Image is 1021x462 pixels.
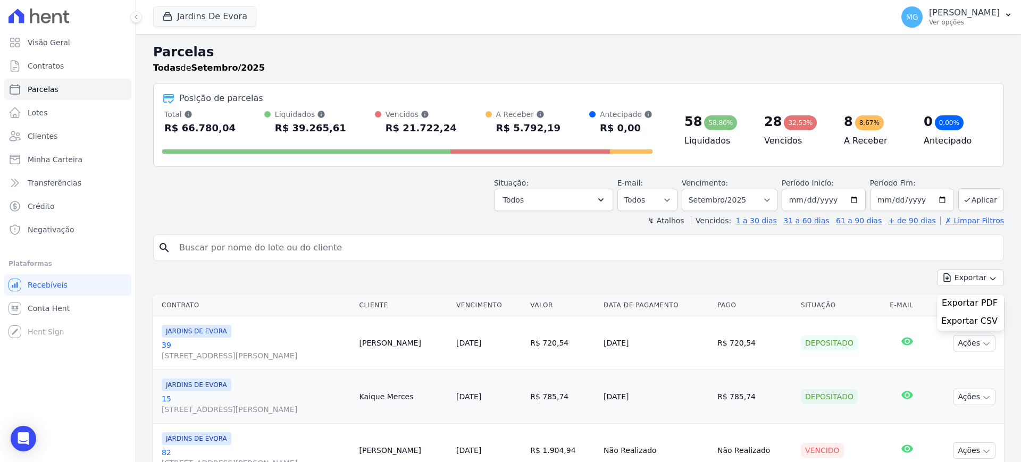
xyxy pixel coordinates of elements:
[153,43,1004,62] h2: Parcelas
[4,274,131,296] a: Recebíveis
[526,370,599,424] td: R$ 785,74
[28,84,58,95] span: Parcelas
[162,404,351,415] span: [STREET_ADDRESS][PERSON_NAME]
[526,316,599,370] td: R$ 720,54
[28,224,74,235] span: Negativação
[617,179,643,187] label: E-mail:
[28,280,68,290] span: Recebíveis
[935,115,964,130] div: 0,00%
[4,172,131,194] a: Transferências
[648,216,684,225] label: ↯ Atalhos
[937,270,1004,286] button: Exportar
[600,120,652,137] div: R$ 0,00
[924,135,986,147] h4: Antecipado
[844,113,853,130] div: 8
[764,113,782,130] div: 28
[162,432,231,445] span: JARDINS DE EVORA
[153,63,181,73] strong: Todas
[783,216,829,225] a: 31 a 60 dias
[494,189,613,211] button: Todos
[456,339,481,347] a: [DATE]
[28,107,48,118] span: Lotes
[4,149,131,170] a: Minha Carteira
[452,295,526,316] th: Vencimento
[28,154,82,165] span: Minha Carteira
[496,120,560,137] div: R$ 5.792,19
[28,178,81,188] span: Transferências
[844,135,907,147] h4: A Receber
[275,120,346,137] div: R$ 39.265,61
[28,37,70,48] span: Visão Geral
[736,216,777,225] a: 1 a 30 dias
[885,295,929,316] th: E-mail
[164,109,236,120] div: Total
[162,340,351,361] a: 39[STREET_ADDRESS][PERSON_NAME]
[713,295,797,316] th: Pago
[386,120,457,137] div: R$ 21.722,24
[28,303,70,314] span: Conta Hent
[784,115,817,130] div: 32,53%
[764,135,827,147] h4: Vencidos
[942,298,998,308] span: Exportar PDF
[801,443,844,458] div: Vencido
[924,113,933,130] div: 0
[836,216,882,225] a: 61 a 90 dias
[162,379,231,391] span: JARDINS DE EVORA
[929,7,1000,18] p: [PERSON_NAME]
[953,335,995,351] button: Ações
[153,295,355,316] th: Contrato
[801,389,858,404] div: Depositado
[4,125,131,147] a: Clientes
[4,55,131,77] a: Contratos
[4,32,131,53] a: Visão Geral
[4,102,131,123] a: Lotes
[801,335,858,350] div: Depositado
[355,316,452,370] td: [PERSON_NAME]
[28,131,57,141] span: Clientes
[953,442,995,459] button: Ações
[153,62,265,74] p: de
[940,216,1004,225] a: ✗ Limpar Filtros
[526,295,599,316] th: Valor
[456,392,481,401] a: [DATE]
[942,298,1000,310] a: Exportar PDF
[275,109,346,120] div: Liquidados
[4,79,131,100] a: Parcelas
[599,316,713,370] td: [DATE]
[600,109,652,120] div: Antecipado
[162,393,351,415] a: 15[STREET_ADDRESS][PERSON_NAME]
[4,219,131,240] a: Negativação
[456,446,481,455] a: [DATE]
[691,216,731,225] label: Vencidos:
[713,316,797,370] td: R$ 720,54
[179,92,263,105] div: Posição de parcelas
[191,63,265,73] strong: Setembro/2025
[162,350,351,361] span: [STREET_ADDRESS][PERSON_NAME]
[599,370,713,424] td: [DATE]
[11,426,36,451] div: Open Intercom Messenger
[893,2,1021,32] button: MG [PERSON_NAME] Ver opções
[162,325,231,338] span: JARDINS DE EVORA
[929,18,1000,27] p: Ver opções
[953,389,995,405] button: Ações
[870,178,954,189] label: Período Fim:
[153,6,256,27] button: Jardins De Evora
[941,316,1000,329] a: Exportar CSV
[9,257,127,270] div: Plataformas
[503,194,524,206] span: Todos
[164,120,236,137] div: R$ 66.780,04
[386,109,457,120] div: Vencidos
[797,295,885,316] th: Situação
[28,61,64,71] span: Contratos
[4,298,131,319] a: Conta Hent
[173,237,999,258] input: Buscar por nome do lote ou do cliente
[599,295,713,316] th: Data de Pagamento
[355,370,452,424] td: Kaique Merces
[889,216,936,225] a: + de 90 dias
[158,241,171,254] i: search
[355,295,452,316] th: Cliente
[782,179,834,187] label: Período Inicío:
[713,370,797,424] td: R$ 785,74
[684,113,702,130] div: 58
[704,115,737,130] div: 58,80%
